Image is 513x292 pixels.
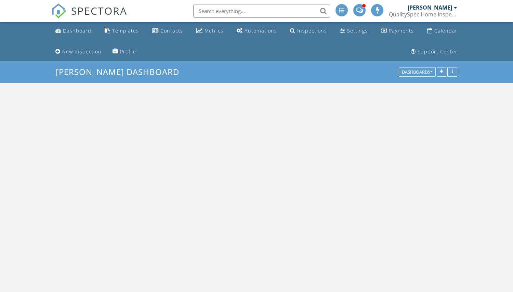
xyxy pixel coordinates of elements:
[408,46,460,58] a: Support Center
[402,70,433,75] div: Dashboards
[53,46,104,58] a: New Inspection
[112,27,139,34] div: Templates
[160,27,183,34] div: Contacts
[424,25,460,37] a: Calendar
[245,27,277,34] div: Automations
[347,27,368,34] div: Settings
[378,25,417,37] a: Payments
[53,25,94,37] a: Dashboard
[389,27,414,34] div: Payments
[434,27,458,34] div: Calendar
[389,11,457,18] div: QualitySpec Home Inspection
[102,25,142,37] a: Templates
[120,48,136,55] div: Profile
[110,46,139,58] a: Company Profile
[56,66,185,77] a: [PERSON_NAME] Dashboard
[194,25,226,37] a: Metrics
[63,27,91,34] div: Dashboard
[287,25,330,37] a: Inspections
[408,4,452,11] div: [PERSON_NAME]
[338,25,370,37] a: Settings
[399,67,436,77] button: Dashboards
[297,27,327,34] div: Inspections
[51,3,66,18] img: The Best Home Inspection Software - Spectora
[205,27,223,34] div: Metrics
[418,48,458,55] div: Support Center
[71,3,127,18] span: SPECTORA
[234,25,280,37] a: Automations (Advanced)
[51,9,127,24] a: SPECTORA
[62,48,102,55] div: New Inspection
[193,4,330,18] input: Search everything...
[149,25,186,37] a: Contacts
